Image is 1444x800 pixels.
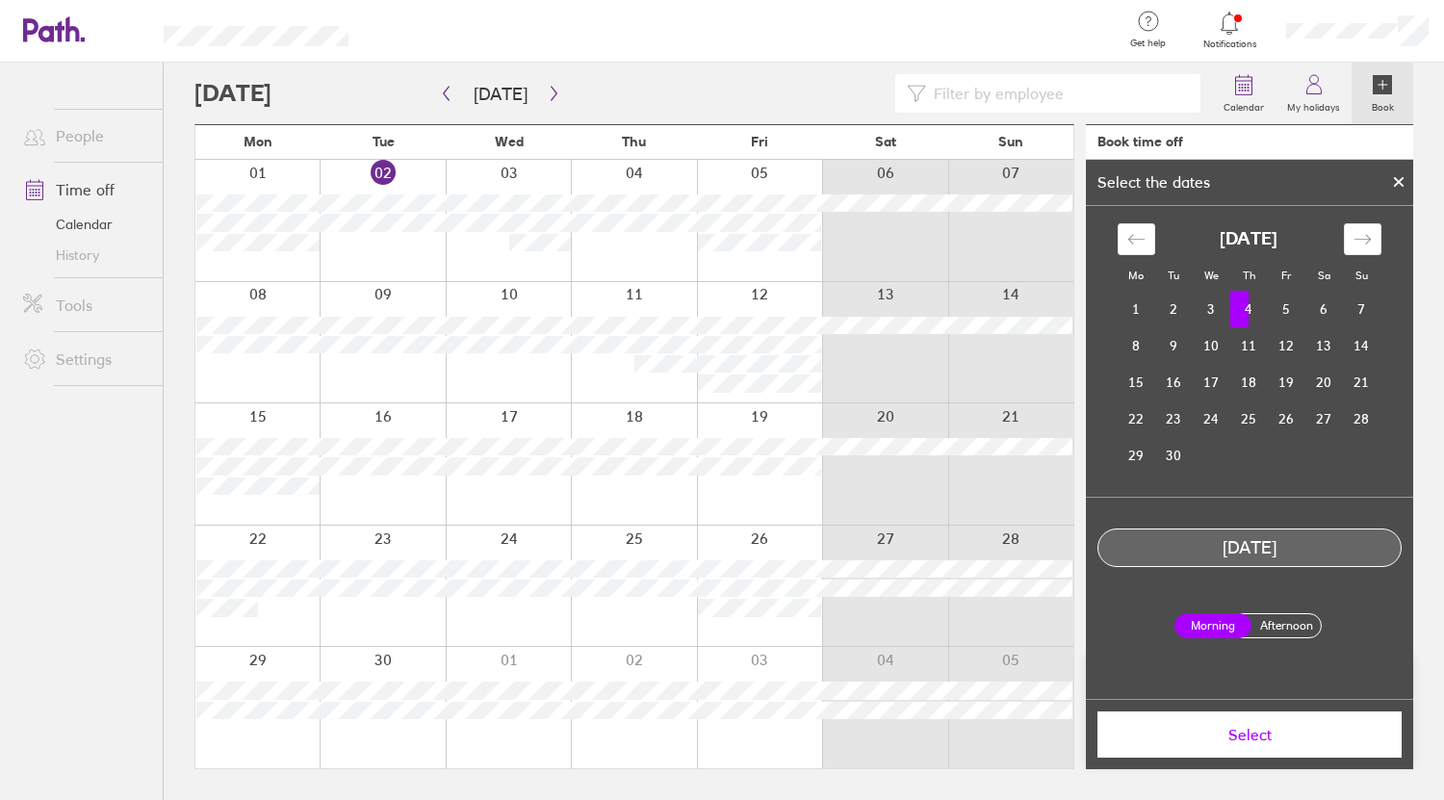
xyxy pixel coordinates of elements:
td: Monday, September 1, 2025 [1118,291,1155,327]
td: Friday, September 12, 2025 [1268,327,1305,364]
td: Saturday, September 13, 2025 [1305,327,1343,364]
td: Tuesday, September 16, 2025 [1155,364,1193,400]
span: Mon [244,134,272,149]
td: Wednesday, September 3, 2025 [1193,291,1230,327]
label: Book [1360,96,1405,114]
button: Select [1097,711,1402,758]
span: Select [1111,726,1388,743]
td: Monday, September 15, 2025 [1118,364,1155,400]
td: Monday, September 8, 2025 [1118,327,1155,364]
span: Thu [622,134,646,149]
label: Afternoon [1248,614,1325,637]
div: Move backward to switch to the previous month. [1118,223,1155,255]
label: My holidays [1276,96,1352,114]
strong: [DATE] [1220,229,1277,249]
small: We [1204,269,1219,282]
div: [DATE] [1098,538,1401,558]
a: Calendar [1212,63,1276,124]
small: Tu [1168,269,1179,282]
small: Sa [1318,269,1330,282]
div: Calendar [1096,206,1403,497]
span: Notifications [1199,39,1261,50]
td: Friday, September 5, 2025 [1268,291,1305,327]
td: Saturday, September 27, 2025 [1305,400,1343,437]
div: Select the dates [1086,173,1222,191]
td: Thursday, September 18, 2025 [1230,364,1268,400]
td: Sunday, September 28, 2025 [1343,400,1380,437]
td: Monday, September 29, 2025 [1118,437,1155,474]
small: Fr [1281,269,1291,282]
span: Tue [373,134,395,149]
a: Tools [8,286,163,324]
label: Calendar [1212,96,1276,114]
span: Sat [875,134,896,149]
td: Sunday, September 14, 2025 [1343,327,1380,364]
td: Wednesday, September 17, 2025 [1193,364,1230,400]
small: Mo [1128,269,1144,282]
td: Sunday, September 7, 2025 [1343,291,1380,327]
a: History [8,240,163,271]
td: Wednesday, September 24, 2025 [1193,400,1230,437]
label: Morning [1174,613,1251,638]
td: Thursday, September 25, 2025 [1230,400,1268,437]
span: Wed [495,134,524,149]
td: Sunday, September 21, 2025 [1343,364,1380,400]
span: Sun [998,134,1023,149]
td: Tuesday, September 23, 2025 [1155,400,1193,437]
a: People [8,116,163,155]
td: Tuesday, September 2, 2025 [1155,291,1193,327]
td: Saturday, September 6, 2025 [1305,291,1343,327]
td: Tuesday, September 9, 2025 [1155,327,1193,364]
span: Fri [751,134,768,149]
td: Selected. Thursday, September 4, 2025 [1230,291,1268,327]
div: Book time off [1097,134,1183,149]
a: Settings [8,340,163,378]
a: Notifications [1199,10,1261,50]
td: Saturday, September 20, 2025 [1305,364,1343,400]
td: Wednesday, September 10, 2025 [1193,327,1230,364]
td: Friday, September 19, 2025 [1268,364,1305,400]
td: Tuesday, September 30, 2025 [1155,437,1193,474]
td: Thursday, September 11, 2025 [1230,327,1268,364]
a: Time off [8,170,163,209]
td: Monday, September 22, 2025 [1118,400,1155,437]
a: Calendar [8,209,163,240]
button: [DATE] [458,78,543,110]
div: Move forward to switch to the next month. [1344,223,1381,255]
span: Get help [1117,38,1179,49]
small: Su [1355,269,1368,282]
input: Filter by employee [926,75,1189,112]
small: Th [1243,269,1255,282]
td: Friday, September 26, 2025 [1268,400,1305,437]
a: My holidays [1276,63,1352,124]
a: Book [1352,63,1413,124]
